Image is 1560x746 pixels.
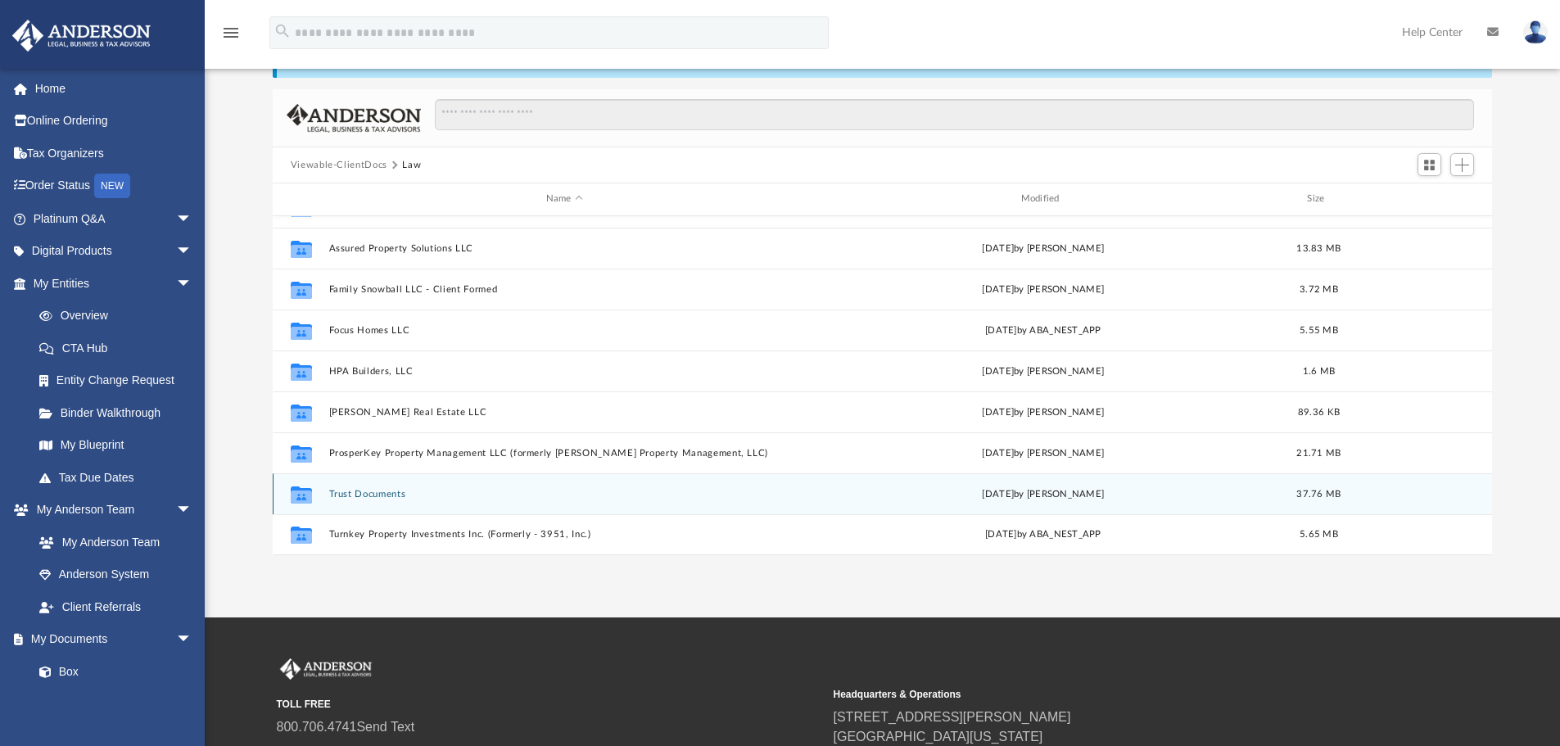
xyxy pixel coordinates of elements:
button: Add [1450,153,1475,176]
small: Headquarters & Operations [834,687,1379,702]
button: [PERSON_NAME] Real Estate LLC [328,407,800,418]
i: menu [221,23,241,43]
div: [DATE] by ABA_NEST_APP [807,323,1279,337]
div: [DATE] by [PERSON_NAME] [807,405,1279,419]
span: arrow_drop_down [176,494,209,527]
a: [STREET_ADDRESS][PERSON_NAME] [834,710,1071,724]
a: My Documentsarrow_drop_down [11,623,209,656]
a: Anderson System [23,558,209,591]
a: Overview [23,300,217,332]
span: 3.72 MB [1300,284,1338,293]
div: id [280,192,321,206]
a: Online Ordering [11,105,217,138]
div: id [1359,192,1473,206]
a: CTA Hub [23,332,217,364]
div: NEW [94,174,130,198]
span: arrow_drop_down [176,623,209,657]
small: TOLL FREE [277,697,822,712]
a: 800.706.4741 [277,720,357,734]
img: User Pic [1523,20,1548,44]
button: Trust Documents [328,489,800,500]
div: [DATE] by [PERSON_NAME] [807,486,1279,501]
a: Entity Change Request [23,364,217,397]
a: Digital Productsarrow_drop_down [11,235,217,268]
a: Platinum Q&Aarrow_drop_down [11,202,217,235]
div: [DATE] by ABA_NEST_APP [807,527,1279,542]
img: Anderson Advisors Platinum Portal [277,658,375,680]
a: Order StatusNEW [11,170,217,203]
button: Family Snowball LLC - Client Formed [328,284,800,295]
button: Switch to Grid View [1418,153,1442,176]
div: grid [273,216,1493,555]
button: Turnkey Property Investments Inc. (Formerly - 3951, Inc.) [328,529,800,540]
span: 5.65 MB [1300,530,1338,539]
a: [GEOGRAPHIC_DATA][US_STATE] [834,730,1043,744]
span: 89.36 KB [1298,407,1340,416]
a: Client Referrals [23,590,209,623]
span: 5.55 MB [1300,325,1338,334]
div: Modified [807,192,1278,206]
a: menu [221,31,241,43]
div: [DATE] by [PERSON_NAME] [807,282,1279,296]
button: ProsperKey Property Management LLC (formerly [PERSON_NAME] Property Management, LLC) [328,448,800,459]
a: Meeting Minutes [23,688,209,721]
i: search [274,22,292,40]
button: HPA Builders, LLC [328,366,800,377]
span: arrow_drop_down [176,235,209,269]
div: [DATE] by [PERSON_NAME] [807,445,1279,460]
div: [DATE] by [PERSON_NAME] [807,241,1279,255]
span: arrow_drop_down [176,267,209,301]
a: Home [11,72,217,105]
input: Search files and folders [435,99,1474,130]
span: 21.71 MB [1296,448,1341,457]
a: Send Text [356,720,414,734]
a: My Anderson Teamarrow_drop_down [11,494,209,527]
div: Name [328,192,799,206]
a: My Entitiesarrow_drop_down [11,267,217,300]
a: Binder Walkthrough [23,396,217,429]
button: Viewable-ClientDocs [291,158,387,173]
a: Box [23,655,201,688]
span: arrow_drop_down [176,202,209,236]
a: My Blueprint [23,429,209,462]
img: Anderson Advisors Platinum Portal [7,20,156,52]
span: 37.76 MB [1296,489,1341,498]
button: Law [402,158,421,173]
button: Assured Property Solutions LLC [328,243,800,254]
div: Size [1286,192,1351,206]
a: Tax Organizers [11,137,217,170]
span: 1.6 MB [1302,366,1335,375]
div: [DATE] by [PERSON_NAME] [807,364,1279,378]
button: Focus Homes LLC [328,325,800,336]
a: My Anderson Team [23,526,201,558]
a: Tax Due Dates [23,461,217,494]
span: 13.83 MB [1296,243,1341,252]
